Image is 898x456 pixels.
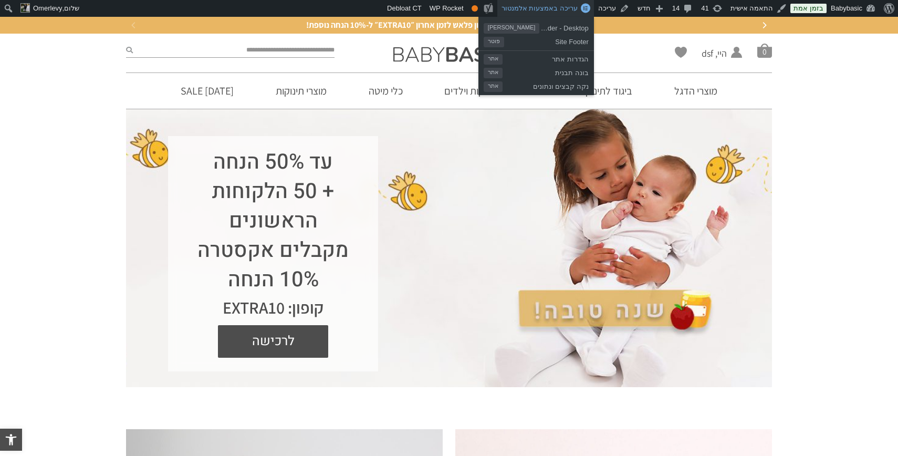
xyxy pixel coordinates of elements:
[478,65,594,78] a: בונה תבניתאתר
[226,325,320,358] span: לרכישה
[675,47,687,58] a: Wishlist
[756,17,772,33] button: Next
[429,73,534,109] a: בגדי תינוקות וילדים
[472,5,478,12] div: תקין
[189,295,357,320] div: קופון: EXTRA10
[502,4,578,12] span: עריכה באמצעות אלמנטור
[544,73,648,109] a: ביגוד לתינוק שנולד
[757,43,772,58] a: סל קניות0
[484,81,503,92] span: אתר
[757,43,772,58] span: סל קניות
[306,19,592,31] span: [DATE] SALE! עד 50% הנחה + קופון פלאש לזמן אחרון ״EXTRA10״ ל-10% הנחה נוספת!
[484,23,539,34] span: [PERSON_NAME]
[539,20,589,34] span: Site Header - Desktop
[393,39,505,62] img: Baby Basic בגדי תינוקות וילדים אונליין
[478,51,594,65] a: הגדרות אתראתר
[137,19,761,31] a: [DATE] SALE! עד 50% הנחה + קופון פלאש לזמן אחרון ״EXTRA10״ ל-10% הנחה נוספת!
[189,148,357,295] h1: עד 50% הנחה + 50 הלקוחות הראשונים מקבלים אקסטרה 10% הנחה
[218,325,328,358] a: לרכישה
[484,54,503,65] span: אתר
[478,34,594,47] a: Site Footerפוטר
[675,47,687,61] span: Wishlist
[260,73,342,109] a: מוצרי תינוקות
[659,73,733,109] a: מוצרי הדגל
[353,73,419,109] a: כלי מיטה
[165,73,249,109] a: [DATE] SALE
[484,37,504,47] span: פוטר
[503,65,589,78] span: בונה תבנית
[33,4,62,12] span: Omerlevy
[478,20,594,34] a: Site Header - Desktop[PERSON_NAME]
[478,78,594,92] a: נקה קבצים ונתוניםאתר
[790,4,827,13] a: בזמן אמת
[702,60,727,74] span: החשבון שלי
[503,78,589,92] span: נקה קבצים ונתונים
[484,68,503,78] span: אתר
[504,34,589,47] span: Site Footer
[503,51,589,65] span: הגדרות אתר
